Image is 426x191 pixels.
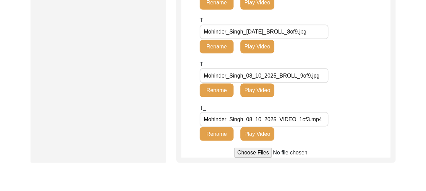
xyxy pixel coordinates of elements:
[200,83,234,97] button: Rename
[240,83,274,97] button: Play Video
[200,105,206,110] span: T_
[240,40,274,53] button: Play Video
[200,17,206,23] span: T_
[200,127,234,141] button: Rename
[200,61,206,67] span: T_
[200,40,234,53] button: Rename
[240,127,274,141] button: Play Video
